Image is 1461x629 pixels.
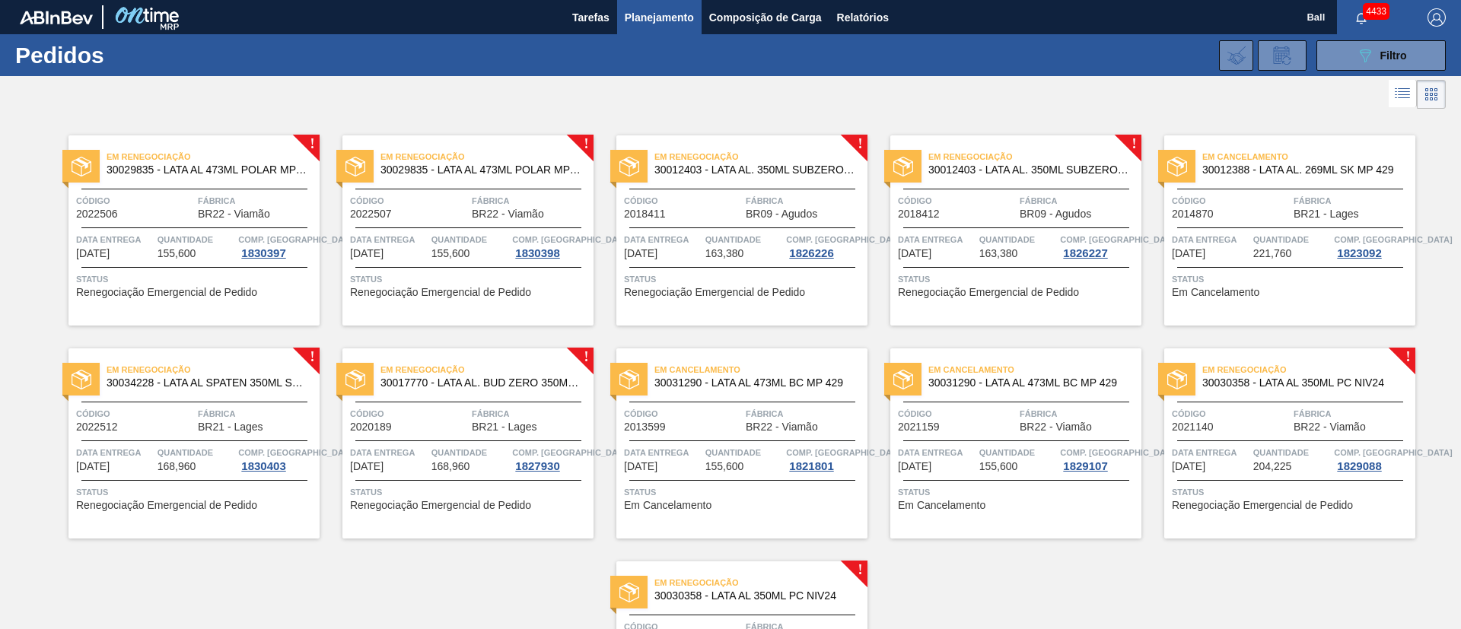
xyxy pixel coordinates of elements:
[158,445,235,460] span: Quantidade
[572,8,610,27] span: Tarefas
[431,445,509,460] span: Quantidade
[625,8,694,27] span: Planejamento
[893,157,913,176] img: status
[1172,208,1214,220] span: 2014870
[512,445,630,460] span: Comp. Carga
[158,232,235,247] span: Quantidade
[15,46,243,64] h1: Pedidos
[898,208,940,220] span: 2018412
[1020,421,1092,433] span: BR22 - Viamão
[1253,445,1331,460] span: Quantidade
[786,445,904,460] span: Comp. Carga
[746,421,818,433] span: BR22 - Viamão
[107,362,320,377] span: Em renegociação
[898,272,1138,287] span: Status
[867,135,1141,326] a: !statusEm renegociação30012403 - LATA AL. 350ML SUBZERO 429Código2018412FábricaBR09 - AgudosData ...
[1167,370,1187,389] img: status
[594,348,867,538] a: statusEm Cancelamento30031290 - LATA AL 473ML BC MP 429Código2013599FábricaBR22 - ViamãoData entr...
[654,149,867,164] span: Em renegociação
[1389,80,1417,109] div: Visão em Lista
[512,232,590,259] a: Comp. [GEOGRAPHIC_DATA]1830398
[624,406,742,421] span: Código
[619,370,639,389] img: status
[1219,40,1253,71] div: Importar Negociações dos Pedidos
[76,272,316,287] span: Status
[1141,135,1415,326] a: statusEm Cancelamento30012388 - LATA AL. 269ML SK MP 429Código2014870FábricaBR21 - LagesData entr...
[158,248,196,259] span: 155,600
[786,445,864,472] a: Comp. [GEOGRAPHIC_DATA]1821801
[198,208,270,220] span: BR22 - Viamão
[624,421,666,433] span: 2013599
[1337,7,1386,28] button: Notificações
[350,461,384,472] span: 07/09/2025
[76,208,118,220] span: 2022506
[1060,232,1138,259] a: Comp. [GEOGRAPHIC_DATA]1826227
[1417,80,1446,109] div: Visão em Cards
[654,377,855,389] span: 30031290 - LATA AL 473ML BC MP 429
[431,461,470,472] span: 168,960
[624,208,666,220] span: 2018411
[1202,362,1415,377] span: Em renegociação
[898,248,931,259] span: 05/09/2025
[1172,445,1249,460] span: Data entrega
[786,232,864,259] a: Comp. [GEOGRAPHIC_DATA]1826226
[380,164,581,176] span: 30029835 - LATA AL 473ML POLAR MP 429
[320,135,594,326] a: !statusEm renegociação30029835 - LATA AL 473ML POLAR MP 429Código2022507FábricaBR22 - ViamãoData ...
[705,445,783,460] span: Quantidade
[705,461,744,472] span: 155,600
[238,232,316,259] a: Comp. [GEOGRAPHIC_DATA]1830397
[512,460,562,472] div: 1827930
[1334,460,1384,472] div: 1829088
[746,406,864,421] span: Fábrica
[1428,8,1446,27] img: Logout
[238,460,288,472] div: 1830403
[380,377,581,389] span: 30017770 - LATA AL. BUD ZERO 350ML 429
[654,590,855,602] span: 30030358 - LATA AL 350ML PC NIV24
[76,248,110,259] span: 04/09/2025
[350,208,392,220] span: 2022507
[350,500,531,511] span: Renegociação Emergencial de Pedido
[1172,500,1353,511] span: Renegociação Emergencial de Pedido
[350,421,392,433] span: 2020189
[20,11,93,24] img: TNhmsLtSVTkK8tSr43FrP2fwEKptu5GPRR3wAAAABJRU5ErkJggg==
[1294,421,1366,433] span: BR22 - Viamão
[1334,247,1384,259] div: 1823092
[1172,461,1205,472] span: 10/09/2025
[1172,248,1205,259] span: 06/09/2025
[1060,247,1110,259] div: 1826227
[594,135,867,326] a: !statusEm renegociação30012403 - LATA AL. 350ML SUBZERO 429Código2018411FábricaBR09 - AgudosData ...
[898,232,976,247] span: Data entrega
[654,164,855,176] span: 30012403 - LATA AL. 350ML SUBZERO 429
[893,370,913,389] img: status
[654,362,867,377] span: Em Cancelamento
[472,193,590,208] span: Fábrica
[238,445,316,472] a: Comp. [GEOGRAPHIC_DATA]1830403
[350,445,428,460] span: Data entrega
[979,445,1057,460] span: Quantidade
[76,406,194,421] span: Código
[472,421,537,433] span: BR21 - Lages
[746,208,817,220] span: BR09 - Agudos
[624,272,864,287] span: Status
[624,445,702,460] span: Data entrega
[380,149,594,164] span: Em renegociação
[76,287,257,298] span: Renegociação Emergencial de Pedido
[238,247,288,259] div: 1830397
[198,421,263,433] span: BR21 - Lages
[654,575,867,590] span: Em renegociação
[1316,40,1446,71] button: Filtro
[1172,287,1259,298] span: Em Cancelamento
[76,421,118,433] span: 2022512
[624,287,805,298] span: Renegociação Emergencial de Pedido
[238,232,356,247] span: Comp. Carga
[709,8,822,27] span: Composição de Carga
[1334,232,1452,247] span: Comp. Carga
[898,287,1079,298] span: Renegociação Emergencial de Pedido
[898,484,1138,500] span: Status
[1334,445,1452,460] span: Comp. Carga
[898,193,1016,208] span: Código
[898,500,985,511] span: Em Cancelamento
[1020,193,1138,208] span: Fábrica
[619,157,639,176] img: status
[198,193,316,208] span: Fábrica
